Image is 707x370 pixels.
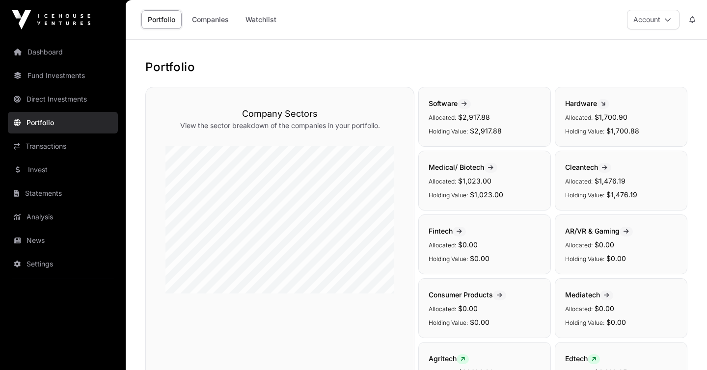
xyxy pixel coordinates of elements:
a: Statements [8,183,118,204]
span: $0.00 [458,240,478,249]
a: Transactions [8,135,118,157]
span: Holding Value: [429,319,468,326]
span: AR/VR & Gaming [565,227,633,235]
span: Allocated: [565,305,593,313]
span: Hardware [565,99,609,107]
span: Allocated: [565,178,593,185]
span: Holding Value: [429,255,468,263]
span: $1,700.90 [595,113,627,121]
img: Icehouse Ventures Logo [12,10,90,29]
span: Holding Value: [565,128,604,135]
span: Agritech [429,354,469,363]
span: $1,023.00 [470,190,503,199]
span: $0.00 [458,304,478,313]
span: Allocated: [429,305,456,313]
a: Dashboard [8,41,118,63]
span: Holding Value: [565,191,604,199]
span: $0.00 [606,254,626,263]
span: $1,023.00 [458,177,491,185]
span: Medical/ Biotech [429,163,497,171]
a: Fund Investments [8,65,118,86]
span: Fintech [429,227,466,235]
span: Allocated: [565,114,593,121]
span: $2,917.88 [470,127,502,135]
a: Invest [8,159,118,181]
span: $0.00 [470,254,489,263]
span: Holding Value: [565,255,604,263]
iframe: Chat Widget [658,323,707,370]
h3: Company Sectors [165,107,394,121]
span: $2,917.88 [458,113,490,121]
h1: Portfolio [145,59,687,75]
span: $0.00 [606,318,626,326]
a: Settings [8,253,118,275]
span: Allocated: [565,241,593,249]
a: News [8,230,118,251]
span: $1,700.88 [606,127,639,135]
span: $0.00 [595,304,614,313]
span: Allocated: [429,241,456,249]
span: Holding Value: [565,319,604,326]
span: Allocated: [429,114,456,121]
span: Cleantech [565,163,611,171]
p: View the sector breakdown of the companies in your portfolio. [165,121,394,131]
a: Direct Investments [8,88,118,110]
span: Edtech [565,354,600,363]
span: Holding Value: [429,128,468,135]
button: Account [627,10,680,29]
span: Software [429,99,471,107]
a: Companies [186,10,235,29]
a: Portfolio [8,112,118,133]
span: $1,476.19 [606,190,637,199]
span: $0.00 [470,318,489,326]
span: Holding Value: [429,191,468,199]
span: Consumer Products [429,291,506,299]
span: $1,476.19 [595,177,625,185]
span: Allocated: [429,178,456,185]
span: $0.00 [595,240,614,249]
a: Analysis [8,206,118,228]
a: Watchlist [239,10,283,29]
span: Mediatech [565,291,613,299]
a: Portfolio [141,10,182,29]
